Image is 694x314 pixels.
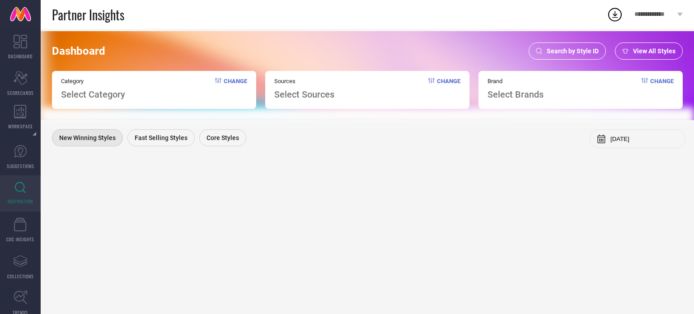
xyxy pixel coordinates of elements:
[8,198,33,205] span: INSPIRATION
[488,78,544,84] span: Brand
[607,6,623,23] div: Open download list
[437,78,460,100] span: Change
[7,89,34,96] span: SCORECARDS
[650,78,674,100] span: Change
[7,163,34,169] span: SUGGESTIONS
[206,134,239,141] span: Core Styles
[52,5,124,24] span: Partner Insights
[61,89,125,100] span: Select Category
[488,89,544,100] span: Select Brands
[135,134,188,141] span: Fast Selling Styles
[6,236,34,243] span: CDC INSIGHTS
[633,47,675,55] span: View All Styles
[61,78,125,84] span: Category
[274,89,334,100] span: Select Sources
[8,123,33,130] span: WORKSPACE
[224,78,247,100] span: Change
[59,134,116,141] span: New Winning Styles
[8,53,33,60] span: DASHBOARD
[610,136,678,142] input: Select month
[274,78,334,84] span: Sources
[7,273,34,280] span: COLLECTIONS
[52,45,105,57] span: Dashboard
[547,47,599,55] span: Search by Style ID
